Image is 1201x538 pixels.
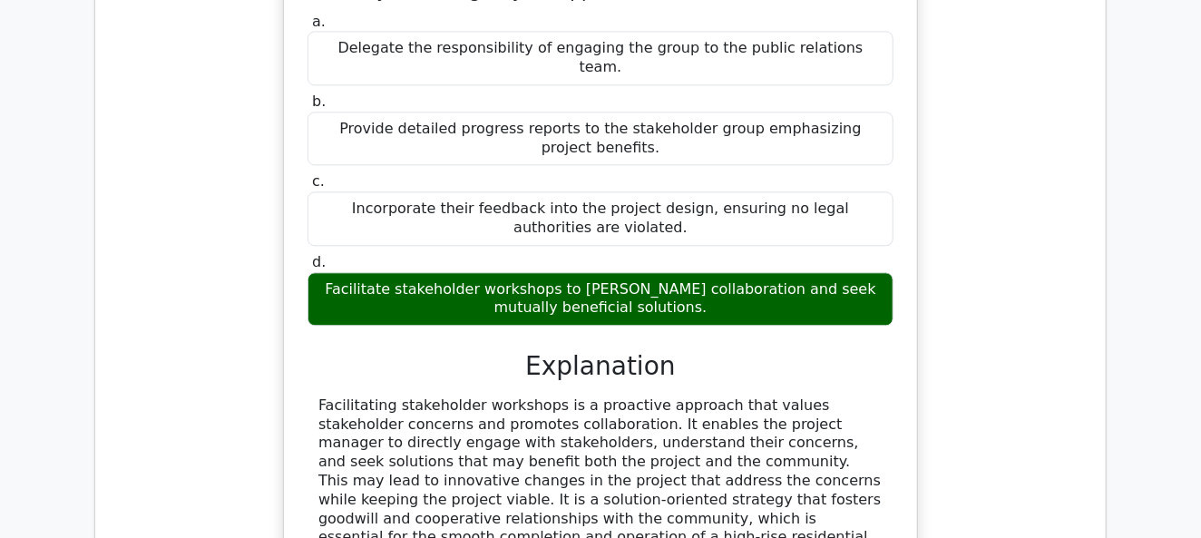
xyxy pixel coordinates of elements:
[312,253,326,270] span: d.
[308,112,893,166] div: Provide detailed progress reports to the stakeholder group emphasizing project benefits.
[312,13,326,30] span: a.
[308,191,893,246] div: Incorporate their feedback into the project design, ensuring no legal authorities are violated.
[308,31,893,85] div: Delegate the responsibility of engaging the group to the public relations team.
[312,93,326,110] span: b.
[308,272,893,327] div: Facilitate stakeholder workshops to [PERSON_NAME] collaboration and seek mutually beneficial solu...
[318,351,883,382] h3: Explanation
[312,172,325,190] span: c.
